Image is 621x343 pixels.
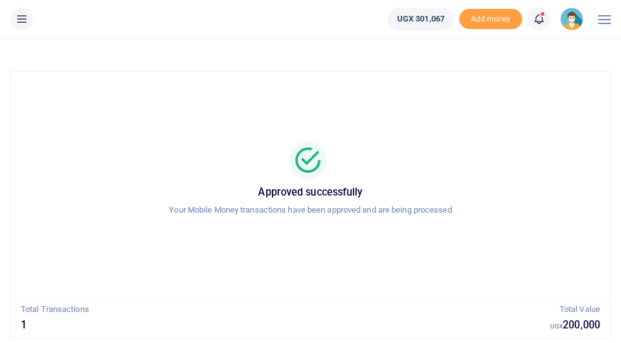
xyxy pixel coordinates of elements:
[21,303,550,316] p: Total Transactions
[560,8,588,30] a: profile-user
[550,319,600,332] h5: 200,000
[459,9,522,30] span: Add money
[383,8,459,30] li: Wallet ballance
[550,303,600,316] p: Total Value
[21,319,550,332] h5: 1
[459,13,522,23] a: Add money
[397,13,445,25] span: UGX 301,067
[550,323,563,330] small: UGX
[560,8,583,30] img: profile-user
[459,9,522,30] li: Toup your wallet
[26,186,595,199] h5: Approved successfully
[26,204,595,217] p: Your Mobile Money transactions have been approved and are being processed
[388,8,454,30] a: UGX 301,067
